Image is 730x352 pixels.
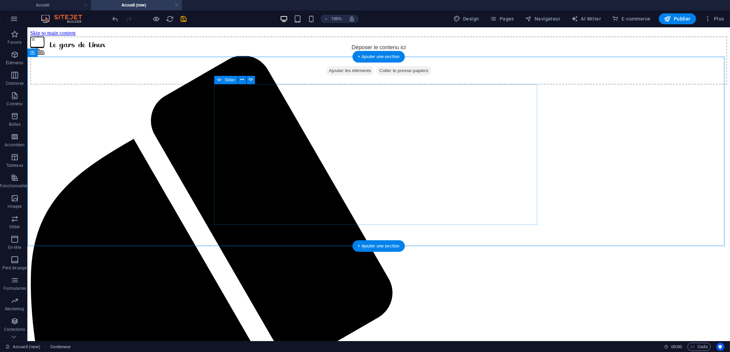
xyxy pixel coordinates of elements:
img: Editor Logo [39,15,91,23]
button: Pages [487,13,517,24]
span: Cliquez pour sélectionner. Double-cliquez pour modifier. [50,343,71,351]
button: Cliquez ici pour quitter le mode Aperçu et poursuivre l'édition. [152,15,161,23]
button: reload [166,15,174,23]
button: E-commerce [609,13,653,24]
button: AI Writer [568,13,604,24]
button: Navigateur [522,13,563,24]
p: Marketing [5,306,24,312]
i: Enregistrer (Ctrl+S) [180,15,188,23]
p: Colonnes [6,81,24,86]
div: Déposer le contenu ici [3,9,700,57]
h6: 100% [331,15,342,23]
nav: breadcrumb [50,343,71,351]
p: Pied de page [2,265,27,271]
p: Collections [4,327,25,332]
span: Pages [490,15,514,22]
button: Plus [702,13,727,24]
i: Lors du redimensionnement, ajuster automatiquement le niveau de zoom en fonction de l'appareil sé... [349,16,355,22]
h6: Durée de la session [664,343,682,351]
div: + Ajouter une section [353,51,405,63]
a: Skip to main content [3,3,48,9]
span: Design [453,15,479,22]
span: Slider [225,78,235,82]
p: Favoris [8,40,22,45]
span: Navigateur [525,15,560,22]
span: : [676,344,677,349]
i: Actualiser la page [166,15,174,23]
p: Slider [10,224,20,230]
button: Publier [659,13,696,24]
span: AI Writer [571,15,601,22]
p: Images [8,204,22,209]
p: Formulaires [3,286,26,291]
div: Design (Ctrl+Alt+Y) [451,13,482,24]
span: Code [691,343,708,351]
span: Plus [704,15,724,22]
h4: Accueil (new) [91,1,182,9]
button: Code [688,343,711,351]
button: Usercentrics [716,343,725,351]
button: save [180,15,188,23]
button: undo [111,15,119,23]
p: Accordéon [4,142,25,148]
span: E-commerce [612,15,650,22]
p: Contenu [7,101,23,107]
p: Éléments [6,60,23,66]
span: 00 00 [671,343,682,351]
p: En-tête [8,245,21,250]
a: Cliquez pour annuler la sélection. Double-cliquez pour ouvrir Pages. [5,343,40,351]
span: Publier [664,15,691,22]
button: 100% [321,15,345,23]
p: Tableaux [6,163,23,168]
div: + Ajouter une section [353,240,405,252]
i: Annuler : Modifier l'image (Ctrl+Z) [112,15,119,23]
p: Boîtes [9,122,21,127]
button: Design [451,13,482,24]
